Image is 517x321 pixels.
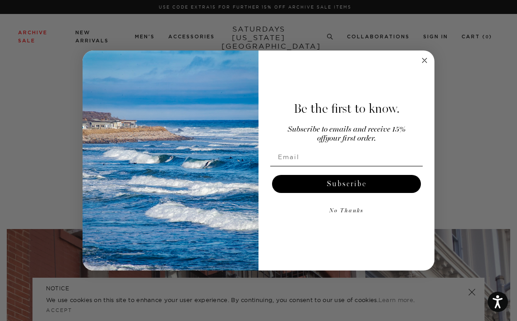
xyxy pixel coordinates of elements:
[288,126,406,133] span: Subscribe to emails and receive 15%
[325,135,376,142] span: your first order.
[270,166,423,166] img: underline
[270,148,423,166] input: Email
[317,135,325,142] span: off
[272,175,421,193] button: Subscribe
[294,101,400,116] span: Be the first to know.
[419,55,430,66] button: Close dialog
[83,50,258,271] img: 125c788d-000d-4f3e-b05a-1b92b2a23ec9.jpeg
[270,202,423,220] button: No Thanks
